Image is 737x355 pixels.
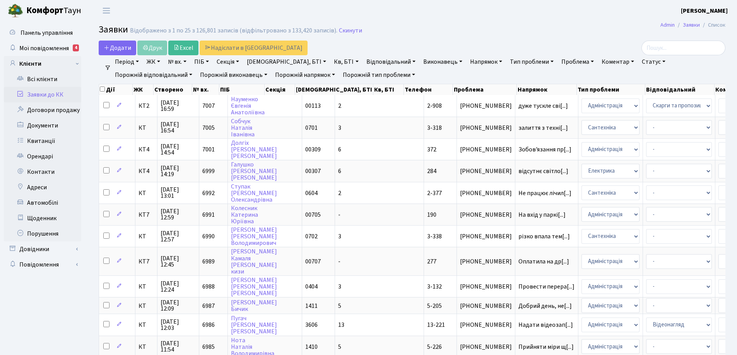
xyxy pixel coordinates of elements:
span: 2 [338,189,341,197]
span: 190 [427,211,436,219]
th: Створено [154,84,192,95]
span: [DATE] 12:24 [161,280,196,293]
span: [PHONE_NUMBER] [460,303,512,309]
span: 0404 [305,282,318,291]
span: 277 [427,257,436,266]
a: [DEMOGRAPHIC_DATA], БТІ [244,55,329,68]
th: № вх. [192,84,219,95]
span: 6991 [202,211,215,219]
span: 5 [338,302,341,310]
span: КТ7 [139,212,154,218]
a: [PERSON_NAME]Камаля[PERSON_NAME]кизи [231,248,277,276]
span: 00113 [305,102,321,110]
span: [PHONE_NUMBER] [460,322,512,328]
span: 6987 [202,302,215,310]
span: 6986 [202,321,215,329]
span: дуже тускле сві[...] [518,102,568,110]
span: 5-226 [427,343,442,351]
a: Ступак[PERSON_NAME]Олександрівна [231,182,277,204]
span: 13 [338,321,344,329]
span: Не працює лічил[...] [518,189,571,197]
a: Повідомлення [4,257,81,272]
a: Додати [99,41,136,55]
span: 6999 [202,167,215,175]
span: КТ7 [139,258,154,265]
span: [DATE] 12:45 [161,255,196,268]
th: ЖК [133,84,154,95]
a: Коментар [598,55,637,68]
span: КТ2 [139,103,154,109]
a: Статус [639,55,669,68]
a: [PERSON_NAME][PERSON_NAME][PERSON_NAME] [231,276,277,297]
a: Квитанції [4,133,81,149]
a: № вх. [165,55,190,68]
span: [DATE] 12:59 [161,208,196,221]
a: Відповідальний [363,55,419,68]
span: [DATE] 11:54 [161,340,196,353]
a: Панель управління [4,25,81,41]
span: На вхід у паркі[...] [518,211,566,219]
th: Телефон [404,84,453,95]
span: [DATE] 12:57 [161,230,196,243]
b: [PERSON_NAME] [681,7,728,15]
span: 6992 [202,189,215,197]
a: Порожній напрямок [272,68,338,82]
span: різко впала тем[...] [518,232,570,241]
span: - [338,257,340,266]
span: 00705 [305,211,321,219]
span: Добрий день, не[...] [518,302,572,310]
span: [DATE] 14:54 [161,143,196,156]
span: 5-205 [427,302,442,310]
span: Провести перера[...] [518,282,575,291]
span: [DATE] 16:59 [161,100,196,112]
span: 5 [338,343,341,351]
a: Admin [660,21,675,29]
span: 6 [338,145,341,154]
span: Мої повідомлення [19,44,69,53]
span: 3-132 [427,282,442,291]
a: ЖК [144,55,163,68]
span: [PHONE_NUMBER] [460,103,512,109]
span: [PHONE_NUMBER] [460,284,512,290]
span: КТ [139,284,154,290]
span: КТ4 [139,146,154,153]
div: 4 [73,44,79,51]
span: 3606 [305,321,318,329]
a: Порожній виконавець [197,68,270,82]
a: Заявки [683,21,700,29]
a: Мої повідомлення4 [4,41,81,56]
a: Автомобілі [4,195,81,211]
span: 00309 [305,145,321,154]
a: [PERSON_NAME]Бичик [231,298,277,313]
span: [DATE] 12:09 [161,299,196,312]
a: Період [112,55,142,68]
a: Виконавець [420,55,465,68]
span: 1410 [305,343,318,351]
span: 3 [338,232,341,241]
span: 3 [338,282,341,291]
a: Пугач[PERSON_NAME][PERSON_NAME] [231,314,277,336]
a: Проблема [558,55,597,68]
span: 0701 [305,124,318,132]
a: [PERSON_NAME] [681,6,728,15]
span: КТ [139,344,154,350]
span: 6990 [202,232,215,241]
span: 1411 [305,302,318,310]
a: Адреси [4,180,81,195]
th: Секція [265,84,295,95]
span: - [338,211,340,219]
nav: breadcrumb [649,17,737,33]
span: 6989 [202,257,215,266]
span: 7007 [202,102,215,110]
span: Надати відеозап[...] [518,321,573,329]
b: Комфорт [26,4,63,17]
th: [DEMOGRAPHIC_DATA], БТІ [295,84,373,95]
th: Кв, БТІ [373,84,404,95]
span: Додати [104,44,131,52]
a: Щоденник [4,211,81,226]
a: Довідники [4,241,81,257]
a: Порожній тип проблеми [340,68,418,82]
a: Контакти [4,164,81,180]
span: залиття з техні[...] [518,124,568,132]
span: 284 [427,167,436,175]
